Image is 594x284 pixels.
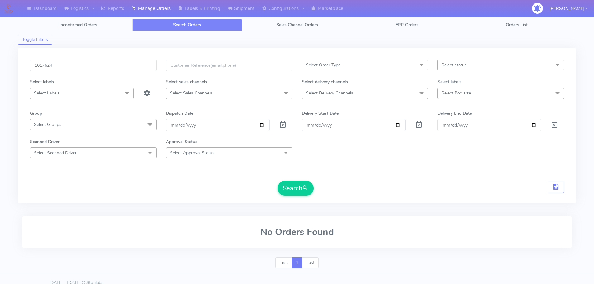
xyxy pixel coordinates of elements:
[278,181,314,196] button: Search
[173,22,201,28] span: Search Orders
[302,79,348,85] label: Select delivery channels
[166,138,197,145] label: Approval Status
[437,110,472,117] label: Delivery End Date
[276,22,318,28] span: Sales Channel Orders
[166,79,207,85] label: Select sales channels
[30,227,564,237] h2: No Orders Found
[506,22,528,28] span: Orders List
[545,2,592,15] button: [PERSON_NAME]
[170,90,212,96] span: Select Sales Channels
[34,150,77,156] span: Select Scanned Driver
[437,79,461,85] label: Select labels
[30,110,42,117] label: Group
[57,22,97,28] span: Unconfirmed Orders
[442,90,471,96] span: Select Box size
[166,60,292,71] input: Customer Reference(email,phone)
[442,62,467,68] span: Select status
[30,60,157,71] input: Order Id
[170,150,215,156] span: Select Approval Status
[292,257,302,268] a: 1
[22,19,572,31] ul: Tabs
[30,138,60,145] label: Scanned Driver
[306,90,353,96] span: Select Delivery Channels
[30,79,54,85] label: Select labels
[34,90,60,96] span: Select Labels
[395,22,418,28] span: ERP Orders
[306,62,340,68] span: Select Order Type
[18,35,52,45] button: Toggle Filters
[166,110,193,117] label: Dispatch Date
[302,110,339,117] label: Delivery Start Date
[34,122,61,128] span: Select Groups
